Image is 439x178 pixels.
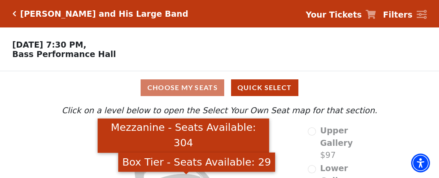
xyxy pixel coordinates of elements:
a: Your Tickets [306,9,376,21]
label: $97 [320,124,378,161]
div: Accessibility Menu [411,154,430,172]
div: Mezzanine - Seats Available: 304 [98,118,269,153]
strong: Filters [383,10,412,19]
p: Click on a level below to open the Select Your Own Seat map for that section. [61,104,378,117]
span: Upper Gallery [320,126,353,148]
button: Quick Select [231,79,298,96]
a: Filters [383,9,427,21]
h5: [PERSON_NAME] and His Large Band [20,9,188,19]
div: Box Tier - Seats Available: 29 [118,153,275,172]
a: Click here to go back to filters [12,11,16,17]
strong: Your Tickets [306,10,362,19]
